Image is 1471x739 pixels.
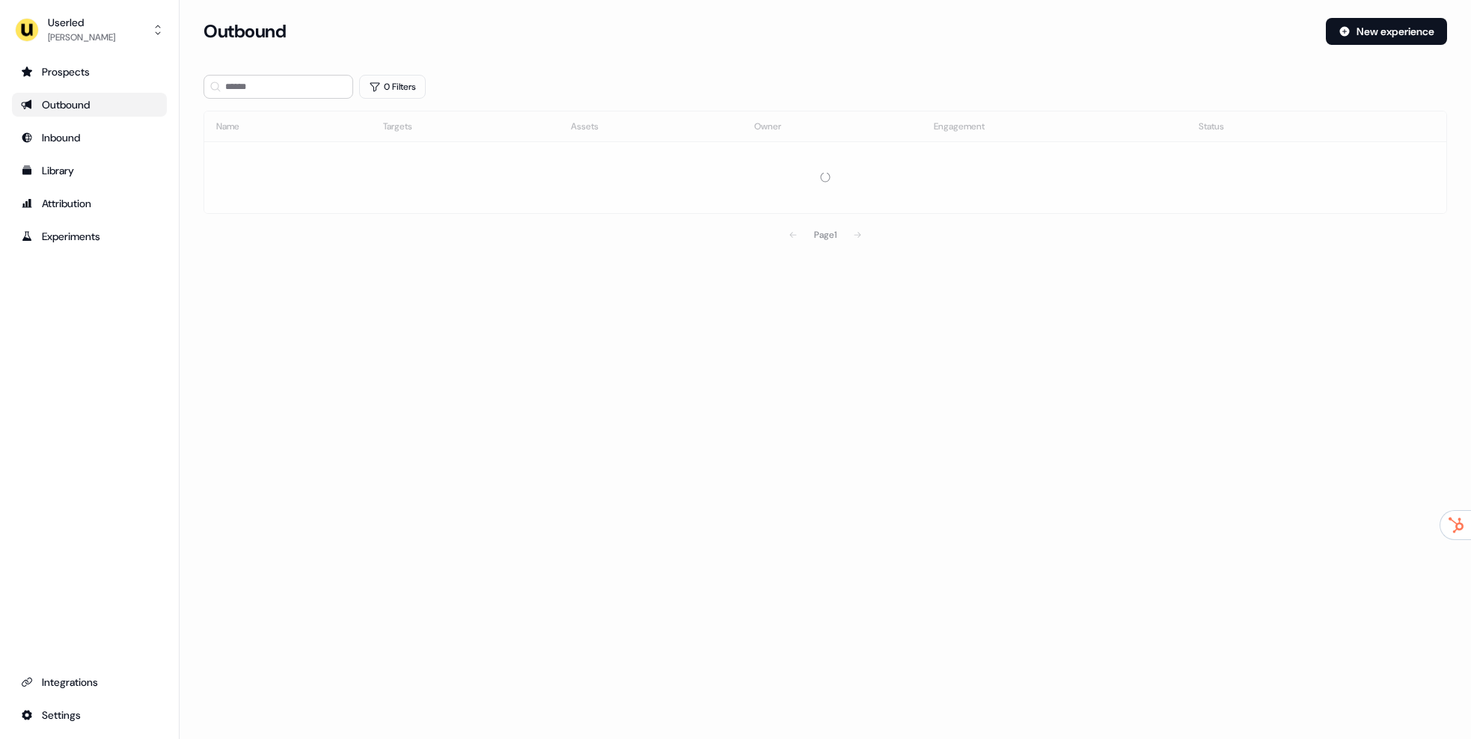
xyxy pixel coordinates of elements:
a: Go to prospects [12,60,167,84]
a: Go to templates [12,159,167,183]
a: Go to experiments [12,224,167,248]
div: Prospects [21,64,158,79]
div: [PERSON_NAME] [48,30,115,45]
button: New experience [1326,18,1447,45]
a: Go to outbound experience [12,93,167,117]
div: Userled [48,15,115,30]
button: 0 Filters [359,75,426,99]
div: Attribution [21,196,158,211]
button: Userled[PERSON_NAME] [12,12,167,48]
a: Go to attribution [12,191,167,215]
h3: Outbound [204,20,286,43]
div: Experiments [21,229,158,244]
div: Outbound [21,97,158,112]
div: Settings [21,708,158,723]
a: Go to integrations [12,670,167,694]
a: Go to Inbound [12,126,167,150]
a: Go to integrations [12,703,167,727]
div: Integrations [21,675,158,690]
div: Library [21,163,158,178]
div: Inbound [21,130,158,145]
